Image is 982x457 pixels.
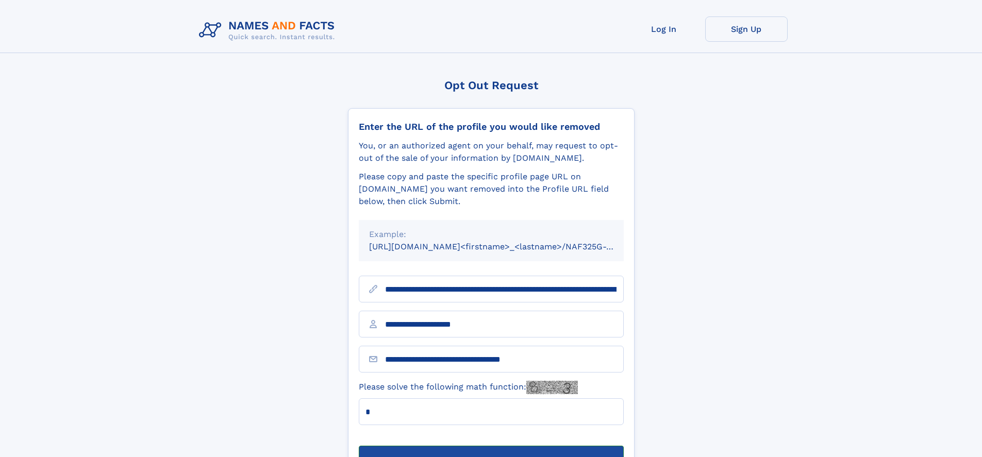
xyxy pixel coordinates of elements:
[359,171,624,208] div: Please copy and paste the specific profile page URL on [DOMAIN_NAME] you want removed into the Pr...
[195,16,343,44] img: Logo Names and Facts
[359,381,578,394] label: Please solve the following math function:
[369,242,643,251] small: [URL][DOMAIN_NAME]<firstname>_<lastname>/NAF325G-xxxxxxxx
[705,16,788,42] a: Sign Up
[359,140,624,164] div: You, or an authorized agent on your behalf, may request to opt-out of the sale of your informatio...
[369,228,613,241] div: Example:
[348,79,635,92] div: Opt Out Request
[623,16,705,42] a: Log In
[359,121,624,132] div: Enter the URL of the profile you would like removed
